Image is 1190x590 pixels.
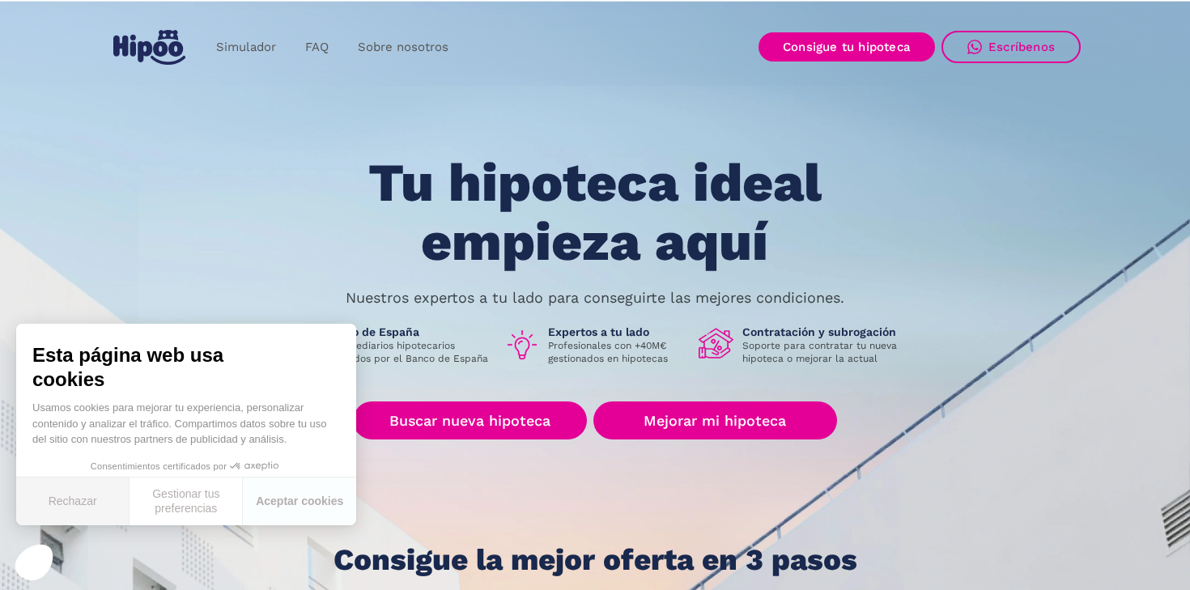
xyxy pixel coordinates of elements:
p: Nuestros expertos a tu lado para conseguirte las mejores condiciones. [346,291,844,304]
a: Simulador [202,32,291,63]
a: home [109,23,189,71]
a: Consigue tu hipoteca [759,32,935,62]
a: Mejorar mi hipoteca [593,401,837,439]
p: Soporte para contratar tu nueva hipoteca o mejorar la actual [742,339,909,365]
h1: Tu hipoteca ideal empieza aquí [288,154,902,271]
a: Buscar nueva hipoteca [353,401,587,439]
a: Sobre nosotros [343,32,463,63]
h1: Expertos a tu lado [548,325,686,339]
h1: Banco de España [325,325,491,339]
a: FAQ [291,32,343,63]
p: Intermediarios hipotecarios regulados por el Banco de España [325,339,491,365]
a: Escríbenos [941,31,1081,63]
p: Profesionales con +40M€ gestionados en hipotecas [548,339,686,365]
h1: Consigue la mejor oferta en 3 pasos [334,544,857,576]
h1: Contratación y subrogación [742,325,909,339]
div: Escríbenos [988,40,1055,54]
